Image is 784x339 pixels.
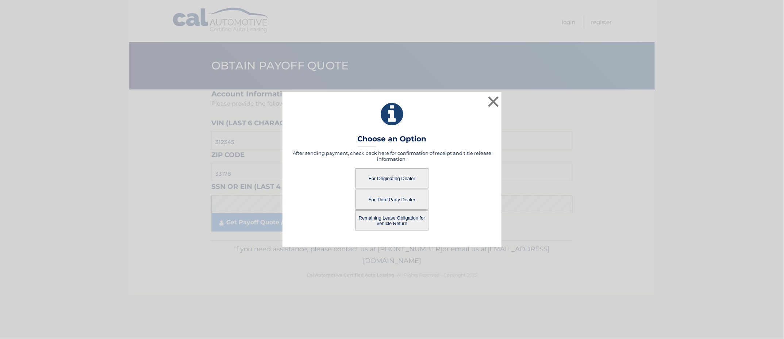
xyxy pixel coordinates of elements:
[356,168,428,188] button: For Originating Dealer
[356,190,428,210] button: For Third Party Dealer
[356,210,428,231] button: Remaining Lease Obligation for Vehicle Return
[358,134,427,147] h3: Choose an Option
[486,94,501,109] button: ×
[292,150,492,162] h5: After sending payment, check back here for confirmation of receipt and title release information.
